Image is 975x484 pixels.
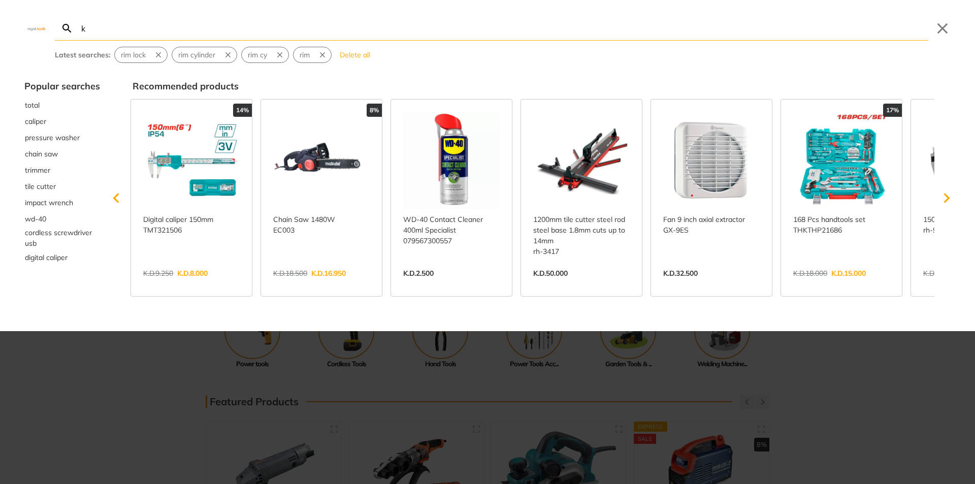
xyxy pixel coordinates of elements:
[25,214,46,224] span: wd-40
[275,50,284,59] svg: Remove suggestion: rim cy
[273,47,288,62] button: Remove suggestion: rim cy
[24,146,100,162] button: Select suggestion: chain saw
[233,104,252,117] div: 14%
[25,165,50,176] span: trimmer
[55,50,110,60] div: Latest searches:
[178,50,215,60] span: rim cylinder
[24,211,100,227] div: Suggestion: wd-40
[367,104,382,117] div: 8%
[25,116,46,127] span: caliper
[79,16,928,40] input: Search…
[24,79,100,93] div: Popular searches
[152,47,167,62] button: Remove suggestion: rim lock
[318,50,327,59] svg: Remove suggestion: rim
[25,149,58,159] span: chain saw
[223,50,233,59] svg: Remove suggestion: rim cylinder
[172,47,221,62] button: Select suggestion: rim cylinder
[24,195,100,211] div: Suggestion: impact wrench
[24,26,49,30] img: Close
[61,22,73,35] svg: Search
[172,47,237,63] div: Suggestion: rim cylinder
[121,50,146,60] span: rim lock
[25,198,73,208] span: impact wrench
[24,97,100,113] button: Select suggestion: total
[25,181,56,192] span: tile cutter
[300,50,310,60] span: rim
[25,228,100,249] span: cordless screwdriver usb
[24,178,100,195] button: Select suggestion: tile cutter
[154,50,163,59] svg: Remove suggestion: rim lock
[106,188,126,208] svg: Scroll left
[24,195,100,211] button: Select suggestion: impact wrench
[24,249,100,266] div: Suggestion: digital caliper
[316,47,331,62] button: Remove suggestion: rim
[24,97,100,113] div: Suggestion: total
[24,113,100,130] button: Select suggestion: caliper
[24,162,100,178] button: Select suggestion: trimmer
[24,178,100,195] div: Suggestion: tile cutter
[24,211,100,227] button: Select suggestion: wd-40
[293,47,332,63] div: Suggestion: rim
[294,47,316,62] button: Select suggestion: rim
[221,47,237,62] button: Remove suggestion: rim cylinder
[25,133,80,143] span: pressure washer
[133,79,951,93] div: Recommended products
[242,47,273,62] button: Select suggestion: rim cy
[115,47,152,62] button: Select suggestion: rim lock
[24,227,100,249] div: Suggestion: cordless screwdriver usb
[25,100,40,111] span: total
[883,104,902,117] div: 17%
[241,47,289,63] div: Suggestion: rim cy
[24,113,100,130] div: Suggestion: caliper
[24,249,100,266] button: Select suggestion: digital caliper
[24,146,100,162] div: Suggestion: chain saw
[24,130,100,146] button: Select suggestion: pressure washer
[25,252,68,263] span: digital caliper
[934,20,951,37] button: Close
[24,162,100,178] div: Suggestion: trimmer
[114,47,168,63] div: Suggestion: rim lock
[936,188,957,208] svg: Scroll right
[24,130,100,146] div: Suggestion: pressure washer
[248,50,267,60] span: rim cy
[336,47,374,63] button: Delete all
[24,227,100,249] button: Select suggestion: cordless screwdriver usb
